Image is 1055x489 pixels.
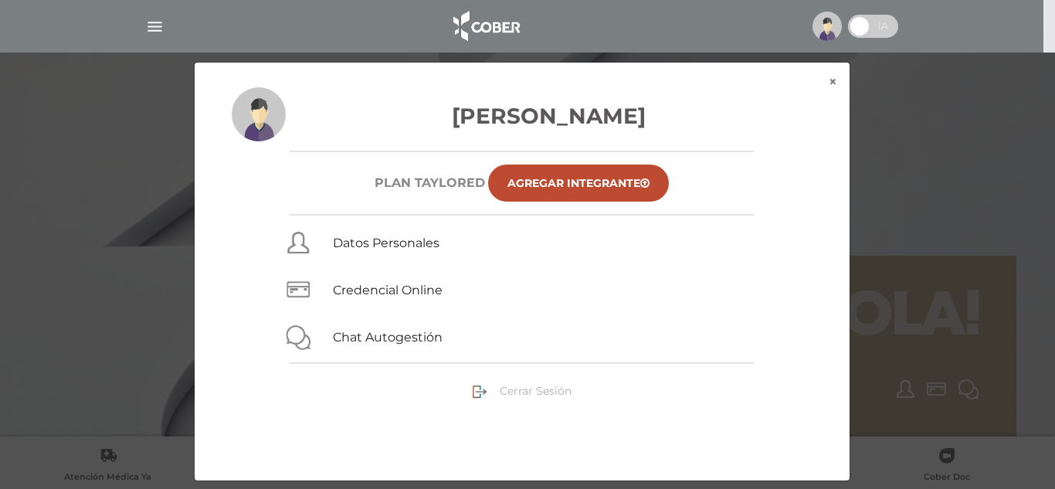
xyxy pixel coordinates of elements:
[445,8,526,45] img: logo_cober_home-white.png
[333,283,443,297] a: Credencial Online
[816,63,850,101] button: ×
[232,87,286,141] img: profile-placeholder.svg
[500,384,572,398] span: Cerrar Sesión
[333,236,439,250] a: Datos Personales
[145,17,165,36] img: Cober_menu-lines-white.svg
[375,175,485,190] h6: Plan TAYLORED
[472,383,572,397] a: Cerrar Sesión
[472,384,487,399] img: sign-out.png
[232,100,812,132] h3: [PERSON_NAME]
[812,12,842,41] img: profile-placeholder.svg
[333,330,443,345] a: Chat Autogestión
[488,165,669,202] a: Agregar Integrante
